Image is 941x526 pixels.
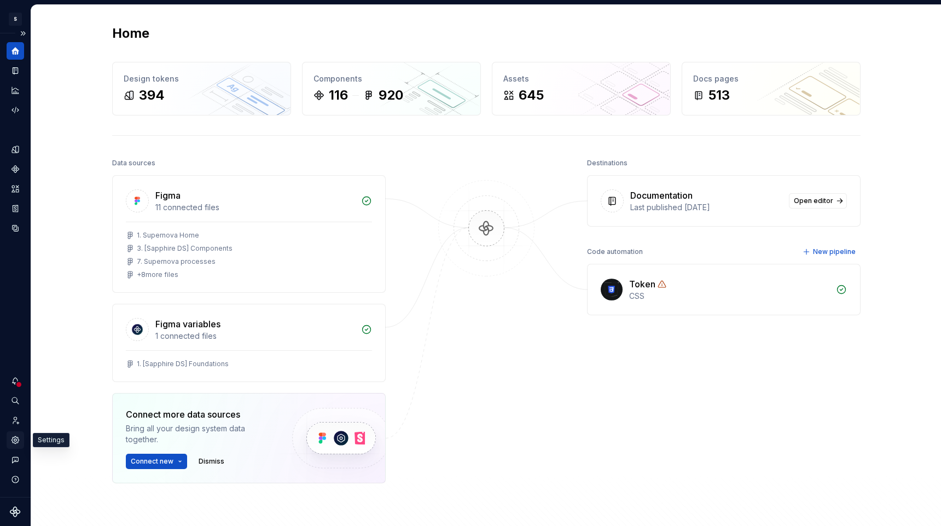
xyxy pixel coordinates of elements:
a: Components [7,160,24,178]
a: Assets [7,180,24,198]
div: S [9,13,22,26]
div: Last published [DATE] [630,202,782,213]
button: S [2,7,28,31]
h2: Home [112,25,149,42]
div: 1. [Sapphire DS] Foundations [137,360,229,368]
div: Destinations [587,155,628,171]
a: Design tokens [7,141,24,158]
div: 513 [708,86,730,104]
a: Assets645 [492,62,671,115]
a: Docs pages513 [682,62,861,115]
div: Settings [33,433,69,447]
div: + 8 more files [137,270,178,279]
div: 116 [329,86,348,104]
a: Components116920 [302,62,481,115]
div: Docs pages [693,73,849,84]
button: Notifications [7,372,24,390]
div: 645 [519,86,544,104]
a: Documentation [7,62,24,79]
a: Home [7,42,24,60]
button: Contact support [7,451,24,469]
div: 7. Supernova processes [137,257,216,266]
a: Code automation [7,101,24,119]
a: Settings [7,431,24,449]
button: Connect new [126,454,187,469]
div: Data sources [112,155,155,171]
a: Invite team [7,412,24,429]
span: Dismiss [199,457,224,466]
a: Analytics [7,82,24,99]
div: Assets [503,73,659,84]
a: Design tokens394 [112,62,291,115]
button: Expand sidebar [15,26,31,41]
div: Figma variables [155,317,220,331]
div: 1. Supernova Home [137,231,199,240]
div: CSS [629,291,829,302]
a: Storybook stories [7,200,24,217]
div: Bring all your design system data together. [126,423,274,445]
div: 11 connected files [155,202,355,213]
span: Open editor [794,196,833,205]
span: Connect new [131,457,173,466]
a: Figma variables1 connected files1. [Sapphire DS] Foundations [112,304,386,382]
div: Design tokens [124,73,280,84]
div: Connect more data sources [126,408,274,421]
div: Components [313,73,469,84]
div: Token [629,278,655,291]
button: Search ⌘K [7,392,24,409]
div: 3. [Sapphire DS] Components [137,244,233,253]
a: Data sources [7,219,24,237]
button: New pipeline [799,244,861,259]
a: Open editor [789,193,847,209]
div: 1 connected files [155,331,355,342]
div: 920 [379,86,403,104]
div: Documentation [630,189,693,202]
div: 394 [139,86,165,104]
span: New pipeline [813,247,856,256]
a: Figma11 connected files1. Supernova Home3. [Sapphire DS] Components7. Supernova processes+8more f... [112,175,386,293]
div: Code automation [587,244,643,259]
button: Dismiss [194,454,229,469]
svg: Supernova Logo [10,506,21,517]
div: Figma [155,189,181,202]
